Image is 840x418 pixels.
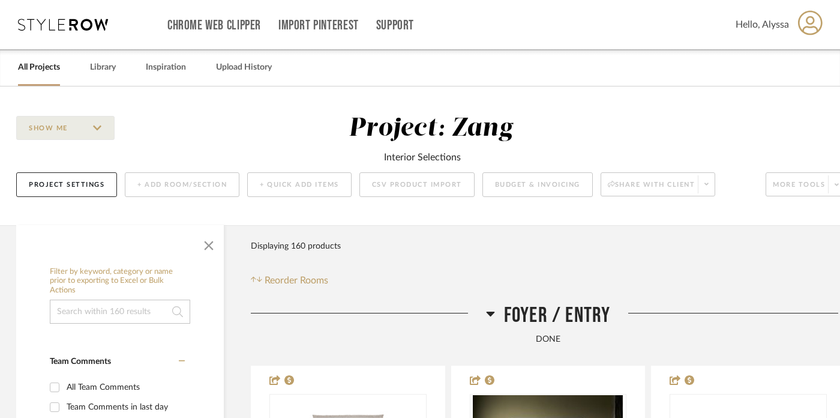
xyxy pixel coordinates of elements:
[601,172,716,196] button: Share with client
[376,20,414,31] a: Support
[167,20,261,31] a: Chrome Web Clipper
[16,172,117,197] button: Project Settings
[67,378,182,397] div: All Team Comments
[251,234,341,258] div: Displaying 160 products
[359,172,475,197] button: CSV Product Import
[251,273,328,288] button: Reorder Rooms
[50,267,190,295] h6: Filter by keyword, category or name prior to exporting to Excel or Bulk Actions
[18,59,60,76] a: All Projects
[504,303,611,329] span: Foyer / Entry
[247,172,352,197] button: + Quick Add Items
[278,20,359,31] a: Import Pinterest
[482,172,593,197] button: Budget & Invoicing
[216,59,272,76] a: Upload History
[384,150,461,165] div: Interior Selections
[349,116,513,141] div: Project: Zang
[265,273,328,288] span: Reorder Rooms
[608,180,695,198] span: Share with client
[125,172,239,197] button: + Add Room/Section
[90,59,116,76] a: Library
[736,17,789,32] span: Hello, Alyssa
[50,357,111,366] span: Team Comments
[50,300,190,324] input: Search within 160 results
[67,398,182,417] div: Team Comments in last day
[197,231,221,255] button: Close
[146,59,186,76] a: Inspiration
[773,180,825,198] span: More tools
